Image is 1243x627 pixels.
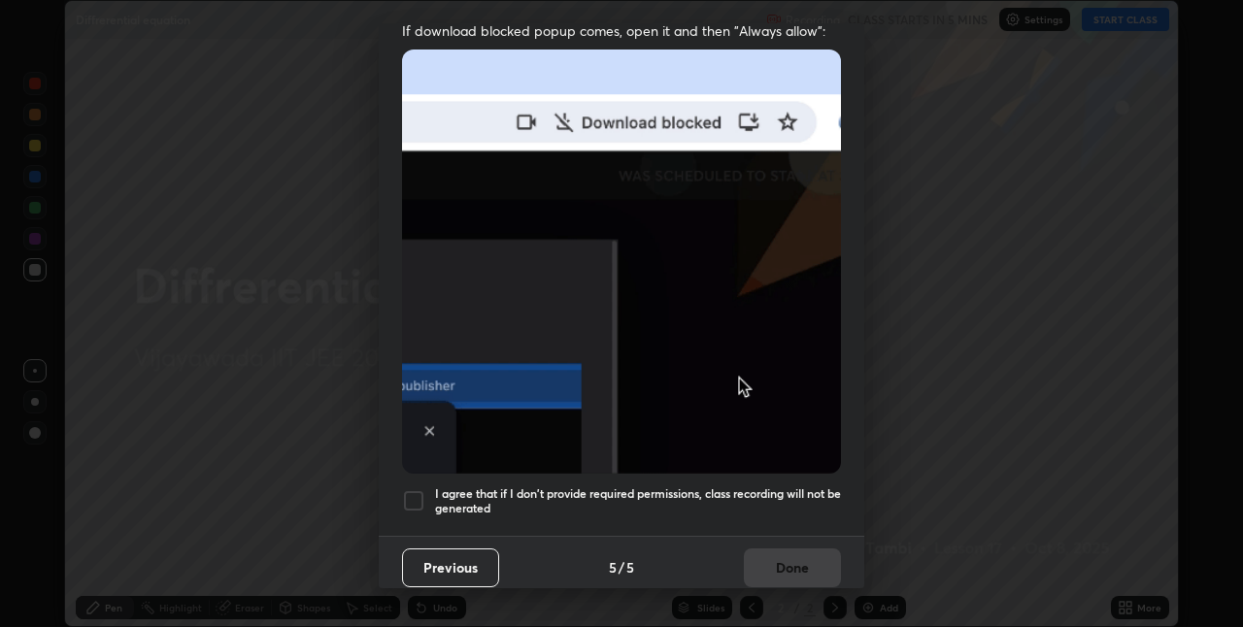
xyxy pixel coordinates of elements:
h4: 5 [626,557,634,577]
h5: I agree that if I don't provide required permissions, class recording will not be generated [435,486,841,516]
h4: / [619,557,624,577]
h4: 5 [609,557,617,577]
span: If download blocked popup comes, open it and then "Always allow": [402,21,841,40]
button: Previous [402,548,499,587]
img: downloads-permission-blocked.gif [402,49,841,474]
